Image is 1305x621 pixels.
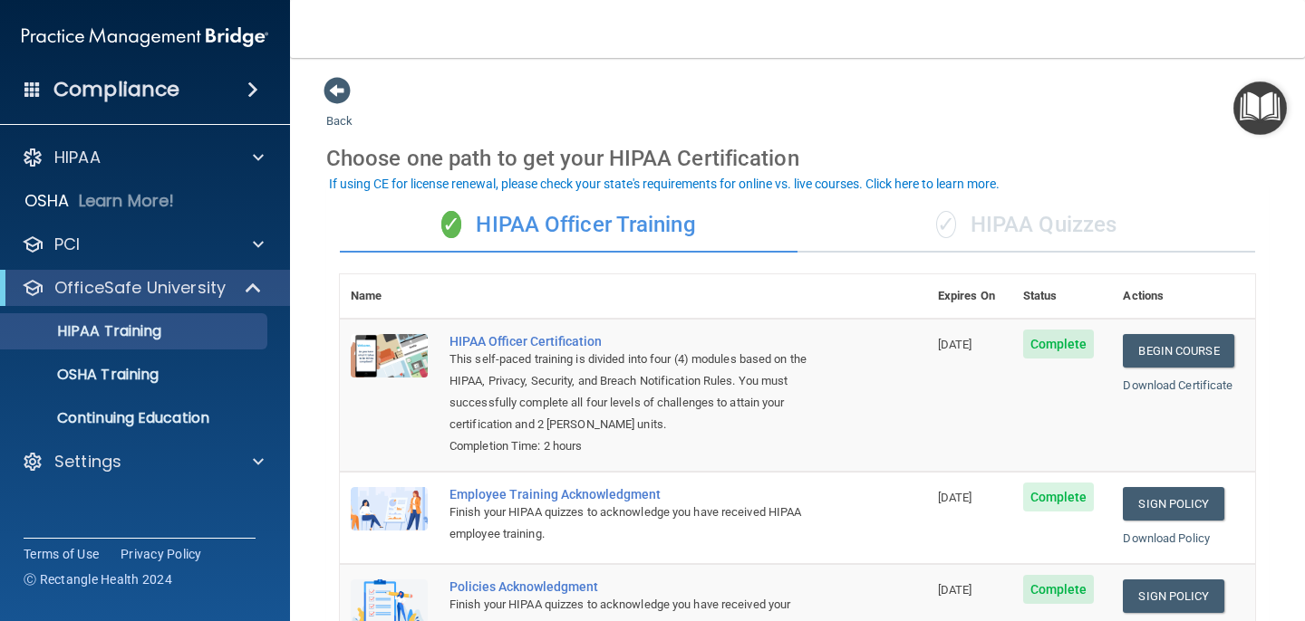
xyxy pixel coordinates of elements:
[24,545,99,563] a: Terms of Use
[938,491,972,504] span: [DATE]
[22,234,264,255] a: PCI
[12,366,159,384] p: OSHA Training
[340,274,439,319] th: Name
[326,92,353,128] a: Back
[53,77,179,102] h4: Compliance
[22,277,263,299] a: OfficeSafe University
[329,177,1000,190] div: If using CE for license renewal, please check your state's requirements for online vs. live cours...
[1123,531,1210,545] a: Download Policy
[54,451,121,473] p: Settings
[54,147,101,168] p: HIPAA
[938,338,972,351] span: [DATE]
[936,211,956,238] span: ✓
[797,198,1255,253] div: HIPAA Quizzes
[1123,378,1232,392] a: Download Certificate
[1233,81,1287,135] button: Open Resource Center
[927,274,1012,319] th: Expires On
[24,190,70,212] p: OSHA
[449,334,836,349] a: HIPAA Officer Certification
[24,570,172,588] span: Ⓒ Rectangle Health 2024
[449,502,836,545] div: Finish your HIPAA quizzes to acknowledge you have received HIPAA employee training.
[54,277,226,299] p: OfficeSafe University
[22,147,264,168] a: HIPAA
[79,190,175,212] p: Learn More!
[12,409,259,427] p: Continuing Education
[1123,487,1223,521] a: Sign Policy
[1023,482,1095,511] span: Complete
[449,487,836,502] div: Employee Training Acknowledgment
[1112,274,1255,319] th: Actions
[449,349,836,435] div: This self-paced training is divided into four (4) modules based on the HIPAA, Privacy, Security, ...
[1023,575,1095,604] span: Complete
[340,198,797,253] div: HIPAA Officer Training
[12,322,161,340] p: HIPAA Training
[1012,274,1113,319] th: Status
[938,583,972,597] span: [DATE]
[326,132,1269,185] div: Choose one path to get your HIPAA Certification
[1123,334,1233,368] a: Begin Course
[326,175,1002,193] button: If using CE for license renewal, please check your state's requirements for online vs. live cours...
[441,211,461,238] span: ✓
[121,545,202,563] a: Privacy Policy
[449,435,836,457] div: Completion Time: 2 hours
[54,234,80,255] p: PCI
[1023,330,1095,358] span: Complete
[22,19,268,55] img: PMB logo
[449,579,836,594] div: Policies Acknowledgment
[1123,579,1223,613] a: Sign Policy
[22,451,264,473] a: Settings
